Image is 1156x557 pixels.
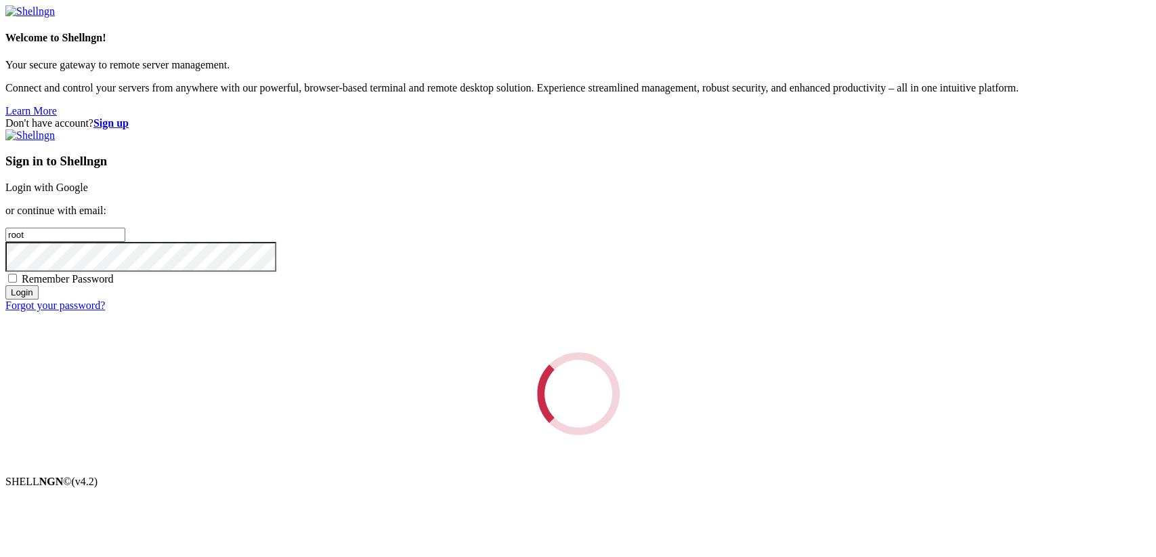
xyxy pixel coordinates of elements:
[5,59,1151,71] p: Your secure gateway to remote server management.
[39,476,64,487] b: NGN
[5,476,98,487] span: SHELL ©
[5,300,105,311] a: Forgot your password?
[5,32,1151,44] h4: Welcome to Shellngn!
[5,182,88,193] a: Login with Google
[5,105,57,117] a: Learn More
[5,228,125,242] input: Email address
[93,117,129,129] a: Sign up
[5,129,55,142] img: Shellngn
[537,352,620,435] div: Loading...
[72,476,98,487] span: 4.2.0
[5,5,55,18] img: Shellngn
[5,117,1151,129] div: Don't have account?
[8,274,17,283] input: Remember Password
[22,273,114,285] span: Remember Password
[5,154,1151,169] h3: Sign in to Shellngn
[5,285,39,300] input: Login
[5,82,1151,94] p: Connect and control your servers from anywhere with our powerful, browser-based terminal and remo...
[5,205,1151,217] p: or continue with email:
